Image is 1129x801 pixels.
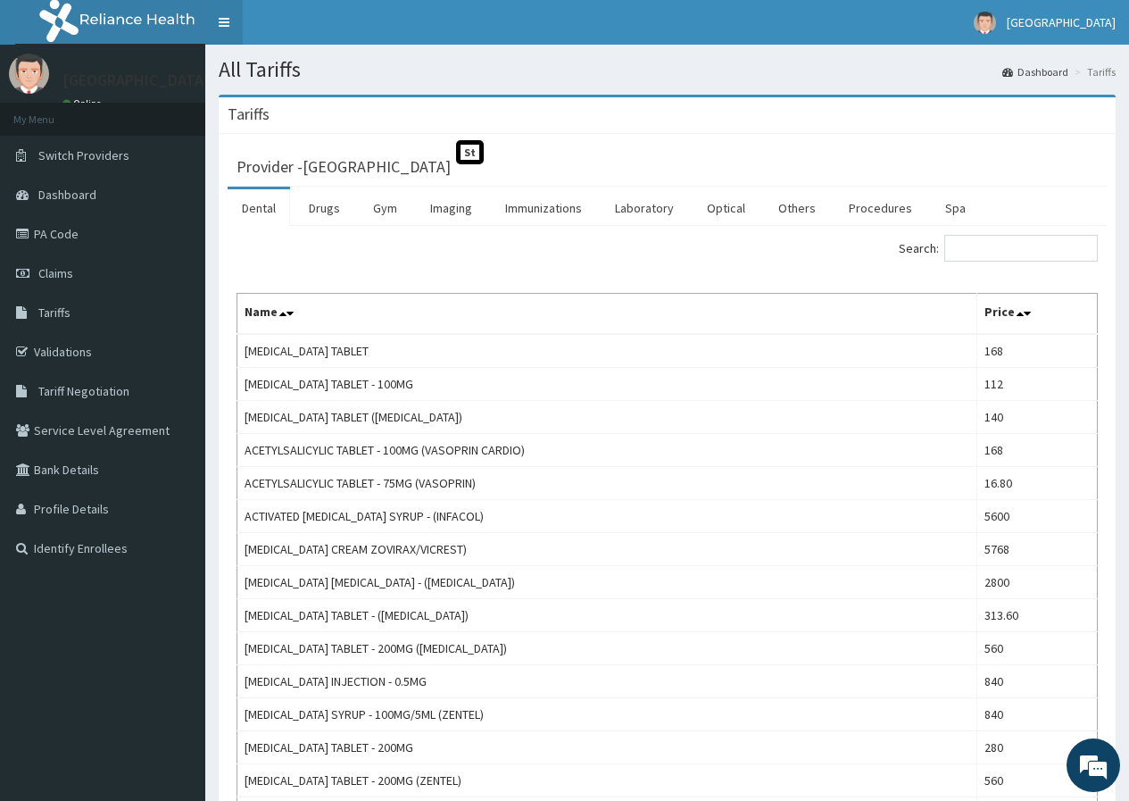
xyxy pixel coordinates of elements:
[38,383,129,399] span: Tariff Negotiation
[104,225,246,405] span: We're online!
[93,100,300,123] div: Chat with us now
[237,665,977,698] td: [MEDICAL_DATA] INJECTION - 0.5MG
[693,189,760,227] a: Optical
[359,189,411,227] a: Gym
[237,731,977,764] td: [MEDICAL_DATA] TABLET - 200MG
[976,764,1097,797] td: 560
[219,58,1116,81] h1: All Tariffs
[237,294,977,335] th: Name
[237,467,977,500] td: ACETYLSALICYLIC TABLET - 75MG (VASOPRIN)
[491,189,596,227] a: Immunizations
[1070,64,1116,79] li: Tariffs
[1002,64,1068,79] a: Dashboard
[976,731,1097,764] td: 280
[976,599,1097,632] td: 313.60
[237,500,977,533] td: ACTIVATED [MEDICAL_DATA] SYRUP - (INFACOL)
[9,488,340,550] textarea: Type your message and hit 'Enter'
[976,334,1097,368] td: 168
[237,566,977,599] td: [MEDICAL_DATA] [MEDICAL_DATA] - ([MEDICAL_DATA])
[976,632,1097,665] td: 560
[976,467,1097,500] td: 16.80
[237,434,977,467] td: ACETYLSALICYLIC TABLET - 100MG (VASOPRIN CARDIO)
[976,368,1097,401] td: 112
[237,159,451,175] h3: Provider - [GEOGRAPHIC_DATA]
[601,189,688,227] a: Laboratory
[237,533,977,566] td: [MEDICAL_DATA] CREAM ZOVIRAX/VICREST)
[295,189,354,227] a: Drugs
[976,434,1097,467] td: 168
[931,189,980,227] a: Spa
[764,189,830,227] a: Others
[38,187,96,203] span: Dashboard
[976,294,1097,335] th: Price
[237,764,977,797] td: [MEDICAL_DATA] TABLET - 200MG (ZENTEL)
[62,72,210,88] p: [GEOGRAPHIC_DATA]
[834,189,926,227] a: Procedures
[237,334,977,368] td: [MEDICAL_DATA] TABLET
[237,368,977,401] td: [MEDICAL_DATA] TABLET - 100MG
[62,97,105,110] a: Online
[9,54,49,94] img: User Image
[237,632,977,665] td: [MEDICAL_DATA] TABLET - 200MG ([MEDICAL_DATA])
[228,189,290,227] a: Dental
[976,665,1097,698] td: 840
[976,698,1097,731] td: 840
[976,401,1097,434] td: 140
[33,89,72,134] img: d_794563401_company_1708531726252_794563401
[976,566,1097,599] td: 2800
[237,599,977,632] td: [MEDICAL_DATA] TABLET - ([MEDICAL_DATA])
[38,147,129,163] span: Switch Providers
[456,140,484,164] span: St
[974,12,996,34] img: User Image
[944,235,1098,262] input: Search:
[38,265,73,281] span: Claims
[976,533,1097,566] td: 5768
[237,401,977,434] td: [MEDICAL_DATA] TABLET ([MEDICAL_DATA])
[228,106,270,122] h3: Tariffs
[976,500,1097,533] td: 5600
[899,235,1098,262] label: Search:
[293,9,336,52] div: Minimize live chat window
[38,305,71,321] span: Tariffs
[416,189,486,227] a: Imaging
[237,698,977,731] td: [MEDICAL_DATA] SYRUP - 100MG/5ML (ZENTEL)
[1007,14,1116,30] span: [GEOGRAPHIC_DATA]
